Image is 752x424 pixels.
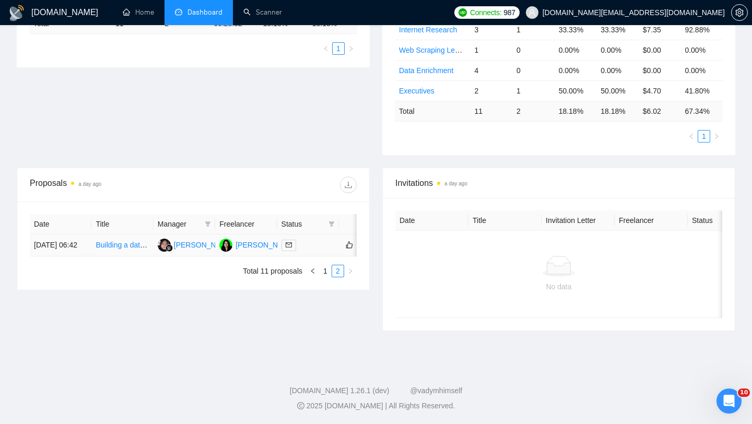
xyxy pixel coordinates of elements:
span: left [323,45,329,52]
td: 50.00% [596,80,639,101]
a: Executives [399,87,434,95]
li: 2 [332,265,344,277]
td: 92.88% [680,19,723,40]
span: left [310,268,316,274]
button: left [320,42,332,55]
span: download [340,181,356,189]
a: @vadymhimself [410,386,462,395]
td: 0.00% [555,60,597,80]
a: homeHome [123,8,154,17]
li: 1 [698,130,710,143]
a: setting [731,8,748,17]
td: $7.35 [639,19,681,40]
li: Next Page [344,265,357,277]
button: right [344,265,357,277]
th: Title [91,214,153,234]
li: Total 11 proposals [243,265,302,277]
th: Invitation Letter [542,210,615,231]
div: No data [404,281,714,292]
div: 2025 [DOMAIN_NAME] | All Rights Reserved. [8,401,744,411]
img: upwork-logo.png [459,8,467,17]
a: Data Enrichment [399,66,453,75]
th: Date [395,210,468,231]
a: N[PERSON_NAME] [158,240,234,249]
span: filter [205,221,211,227]
td: [DATE] 06:42 [30,234,91,256]
a: Web Scraping Lead Generation [399,46,501,54]
span: left [688,133,695,139]
td: 4 [470,60,512,80]
td: 0.00% [596,60,639,80]
button: like [343,239,356,251]
span: right [713,133,720,139]
span: like [346,241,353,249]
button: left [685,130,698,143]
div: [PERSON_NAME] [174,239,234,251]
td: 33.33% [596,19,639,40]
td: Total [395,101,470,121]
img: gigradar-bm.png [166,244,173,252]
span: Connects: [470,7,501,18]
span: dashboard [175,8,182,16]
time: a day ago [444,181,467,186]
td: 0.00% [596,40,639,60]
div: Proposals [30,176,193,193]
li: Previous Page [685,130,698,143]
td: 1 [512,19,555,40]
a: Building a database of graduates from a particular program with LinkedIn and other sources [96,241,392,249]
img: logo [8,5,25,21]
td: 18.18 % [555,101,597,121]
span: filter [328,221,335,227]
td: 0 [512,40,555,60]
span: Manager [158,218,201,230]
td: 0.00% [680,60,723,80]
th: Date [30,214,91,234]
span: Dashboard [187,8,222,17]
button: left [307,265,319,277]
td: $0.00 [639,60,681,80]
span: right [348,45,354,52]
img: N [158,239,171,252]
td: 3 [470,19,512,40]
span: filter [326,216,337,232]
th: Manager [154,214,215,234]
td: $0.00 [639,40,681,60]
td: 0.00% [555,40,597,60]
button: setting [731,4,748,21]
span: user [528,9,536,16]
td: 18.18 % [596,101,639,121]
th: Freelancer [615,210,688,231]
a: Internet Research [399,26,457,34]
div: [PERSON_NAME] [236,239,296,251]
span: filter [203,216,213,232]
iframe: Intercom live chat [716,388,742,414]
li: Next Page [345,42,357,55]
a: 1 [333,43,344,54]
td: $4.70 [639,80,681,101]
a: [DOMAIN_NAME] 1.26.1 (dev) [290,386,390,395]
span: Invitations [395,176,722,190]
time: a day ago [78,181,101,187]
span: mail [286,242,292,248]
td: 41.80% [680,80,723,101]
td: 67.34 % [680,101,723,121]
td: 0.00% [680,40,723,60]
span: right [347,268,354,274]
td: 1 [470,40,512,60]
li: Next Page [710,130,723,143]
button: download [340,176,357,193]
button: right [345,42,357,55]
a: searchScanner [243,8,282,17]
span: setting [732,8,747,17]
button: right [710,130,723,143]
th: Title [468,210,542,231]
td: 50.00% [555,80,597,101]
img: OK [219,239,232,252]
td: $ 6.02 [639,101,681,121]
span: 987 [503,7,515,18]
a: OK[PERSON_NAME] [219,240,296,249]
li: Previous Page [320,42,332,55]
td: Building a database of graduates from a particular program with LinkedIn and other sources [91,234,153,256]
td: 11 [470,101,512,121]
li: 1 [332,42,345,55]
